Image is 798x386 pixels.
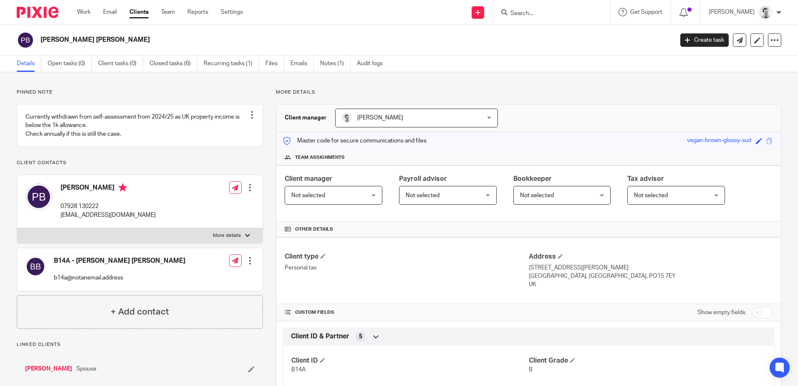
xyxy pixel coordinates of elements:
a: Client tasks (0) [98,56,143,72]
h3: Client manager [285,114,327,122]
a: Create task [680,33,729,47]
p: 07928 130222 [61,202,156,211]
a: Files [265,56,284,72]
img: Andy_2025.jpg [342,113,352,123]
img: svg%3E [25,256,45,277]
span: Other details [295,226,333,233]
div: vegan-brown-glossy-suit [687,136,752,146]
h4: Client Grade [529,356,766,365]
h4: B14A - [PERSON_NAME] [PERSON_NAME] [54,256,185,265]
a: Settings [221,8,243,16]
span: B14A [291,367,306,373]
h2: [PERSON_NAME] [PERSON_NAME] [40,36,542,44]
img: svg%3E [17,31,34,49]
h4: [PERSON_NAME] [61,183,156,194]
a: Notes (1) [320,56,351,72]
h4: + Add contact [111,305,169,318]
img: svg%3E [25,183,52,210]
span: Not selected [634,193,668,198]
img: Andy_2025.jpg [759,6,772,19]
span: B [529,367,533,373]
span: Client ID & Partner [291,332,349,341]
span: Team assignments [295,154,345,161]
img: Pixie [17,7,58,18]
a: Email [103,8,117,16]
label: Show empty fields [697,308,745,317]
a: Open tasks (0) [48,56,92,72]
p: b14a@notanemail.address [54,274,185,282]
span: Tax advisor [627,175,664,182]
p: UK [529,280,773,289]
a: Clients [129,8,149,16]
p: [GEOGRAPHIC_DATA], [GEOGRAPHIC_DATA], PO15 7EY [529,272,773,280]
span: [PERSON_NAME] [357,115,403,121]
a: Emails [290,56,314,72]
h4: Client type [285,252,528,261]
span: Not selected [291,193,325,198]
span: Spouse [76,365,96,373]
p: Master code for secure communications and files [283,137,427,145]
span: Payroll advisor [399,175,447,182]
p: More details [213,232,241,239]
p: Pinned note [17,89,263,96]
a: Details [17,56,41,72]
span: Not selected [406,193,439,198]
p: More details [276,89,781,96]
a: Closed tasks (6) [149,56,197,72]
h4: CUSTOM FIELDS [285,309,528,316]
a: Reports [187,8,208,16]
span: 5 [359,333,362,341]
a: Work [77,8,91,16]
h4: Address [529,252,773,261]
input: Search [510,10,585,18]
span: Not selected [520,193,554,198]
a: Recurring tasks (1) [204,56,259,72]
a: Audit logs [357,56,389,72]
p: Client contacts [17,160,263,166]
p: Personal tax [285,264,528,272]
a: [PERSON_NAME] [25,365,72,373]
p: Linked clients [17,341,263,348]
span: Client manager [285,175,332,182]
p: [STREET_ADDRESS][PERSON_NAME] [529,264,773,272]
h4: Client ID [291,356,528,365]
span: Bookkeeper [513,175,552,182]
i: Primary [119,183,127,192]
p: [PERSON_NAME] [709,8,755,16]
span: Get Support [630,9,662,15]
a: Team [161,8,175,16]
p: [EMAIL_ADDRESS][DOMAIN_NAME] [61,211,156,219]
